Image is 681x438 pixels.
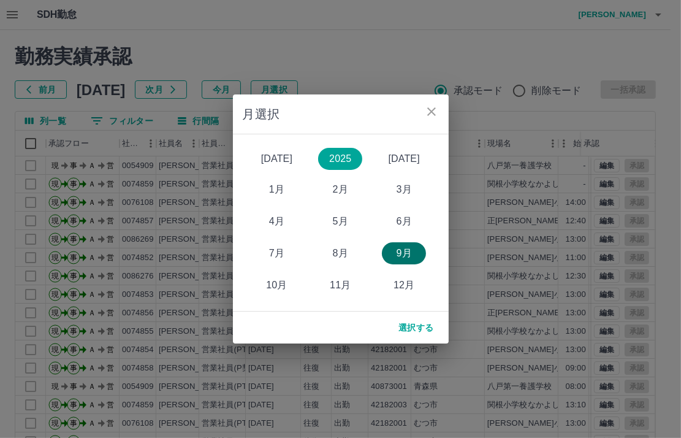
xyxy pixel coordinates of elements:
[318,242,362,264] button: 8月
[233,94,449,134] h2: 月選択
[389,317,444,339] button: 選択する
[419,99,444,124] button: close
[382,179,426,201] button: 3月
[254,210,299,232] button: 4月
[254,242,299,264] button: 7月
[254,179,299,201] button: 1月
[382,210,426,232] button: 6月
[382,274,426,296] button: 12月
[382,242,426,264] button: 9月
[318,210,362,232] button: 5月
[382,148,426,170] button: [DATE]
[318,274,362,296] button: 11月
[318,148,362,170] button: 2025
[254,274,299,296] button: 10月
[254,148,299,170] button: [DATE]
[318,179,362,201] button: 2月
